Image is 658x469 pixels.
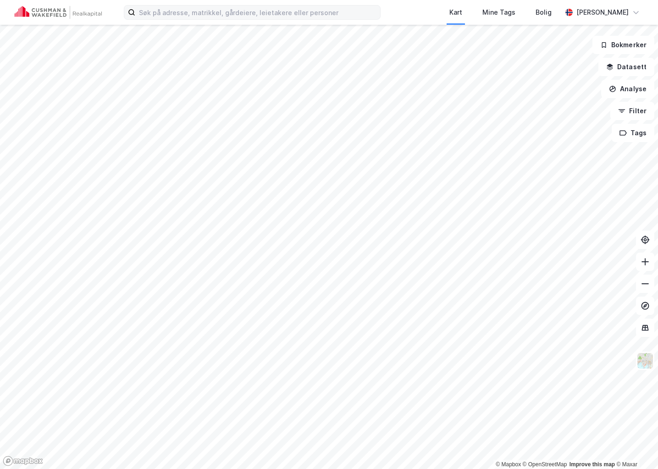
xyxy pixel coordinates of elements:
div: Kontrollprogram for chat [612,425,658,469]
div: Kart [449,7,462,18]
img: cushman-wakefield-realkapital-logo.202ea83816669bd177139c58696a8fa1.svg [15,6,102,19]
div: Mine Tags [482,7,515,18]
iframe: Chat Widget [612,425,658,469]
div: [PERSON_NAME] [576,7,629,18]
input: Søk på adresse, matrikkel, gårdeiere, leietakere eller personer [135,6,380,19]
div: Bolig [536,7,552,18]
